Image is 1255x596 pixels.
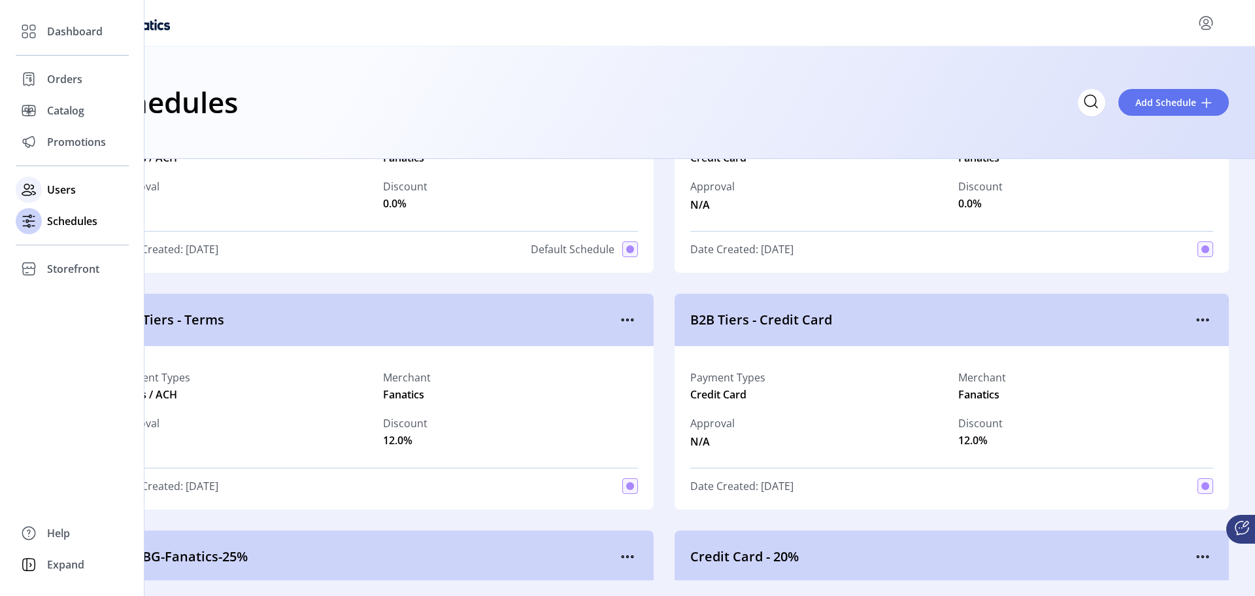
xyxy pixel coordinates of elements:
[1118,89,1229,116] button: Add Schedule
[617,309,638,330] button: menu
[383,432,412,448] span: 12.0%
[47,213,97,229] span: Schedules
[958,415,1003,431] label: Discount
[383,196,407,211] span: 0.0%
[115,387,177,402] span: Terms / ACH
[617,546,638,567] button: menu
[99,79,238,125] h1: Schedules
[690,415,735,431] span: Approval
[383,387,424,402] span: Fanatics
[1196,12,1216,33] button: menu
[47,182,76,198] span: Users
[690,431,735,449] span: N/A
[47,71,82,87] span: Orders
[690,478,794,494] span: Date Created: [DATE]
[1078,89,1105,116] input: Search
[115,241,218,257] span: Date Created: [DATE]
[690,194,735,213] span: N/A
[690,310,1192,330] span: B2B Tiers - Credit Card
[958,387,999,402] span: Fanatics
[690,241,794,257] span: Date Created: [DATE]
[383,179,427,194] label: Discount
[1192,546,1213,567] button: menu
[690,387,746,402] span: Credit Card
[690,179,735,194] span: Approval
[47,557,84,572] span: Expand
[115,547,617,567] span: AP-FBG-Fanatics-25%
[531,241,614,257] span: Default Schedule
[690,370,765,385] label: Payment Types
[383,370,431,385] label: Merchant
[958,179,1003,194] label: Discount
[47,261,99,277] span: Storefront
[115,478,218,494] span: Date Created: [DATE]
[47,24,103,39] span: Dashboard
[958,432,988,448] span: 12.0%
[1192,309,1213,330] button: menu
[958,196,982,211] span: 0.0%
[958,370,1006,385] label: Merchant
[115,310,617,330] span: B2B Tiers - Terms
[47,103,84,118] span: Catalog
[47,134,106,150] span: Promotions
[1135,96,1196,109] span: Add Schedule
[383,415,427,431] label: Discount
[47,525,70,541] span: Help
[690,547,1192,567] span: Credit Card - 20%
[115,370,190,385] label: Payment Types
